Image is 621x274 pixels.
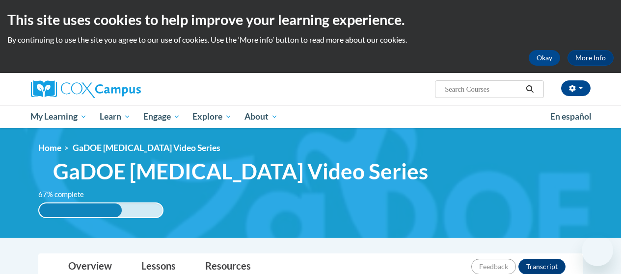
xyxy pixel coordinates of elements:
iframe: Button to launch messaging window [582,235,613,266]
div: Main menu [24,105,598,128]
span: Learn [100,111,131,123]
a: More Info [567,50,614,66]
a: My Learning [25,105,94,128]
span: About [244,111,278,123]
div: 67% complete [39,203,122,217]
span: GaDOE [MEDICAL_DATA] Video Series [73,143,220,153]
a: Learn [93,105,137,128]
p: By continuing to use the site you agree to our use of cookies. Use the ‘More info’ button to read... [7,34,614,45]
span: GaDOE [MEDICAL_DATA] Video Series [53,158,428,184]
span: My Learning [30,111,87,123]
input: Search Courses [444,83,522,95]
a: Explore [186,105,238,128]
span: Explore [192,111,232,123]
button: Okay [529,50,560,66]
span: En español [550,111,592,122]
span: Engage [143,111,180,123]
button: Search [522,83,537,95]
button: Account Settings [561,80,591,96]
label: 67% complete [38,189,95,200]
img: Cox Campus [31,80,141,98]
a: About [238,105,284,128]
a: Cox Campus [31,80,208,98]
a: Home [38,143,61,153]
a: En español [544,106,598,127]
a: Engage [137,105,187,128]
h2: This site uses cookies to help improve your learning experience. [7,10,614,29]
